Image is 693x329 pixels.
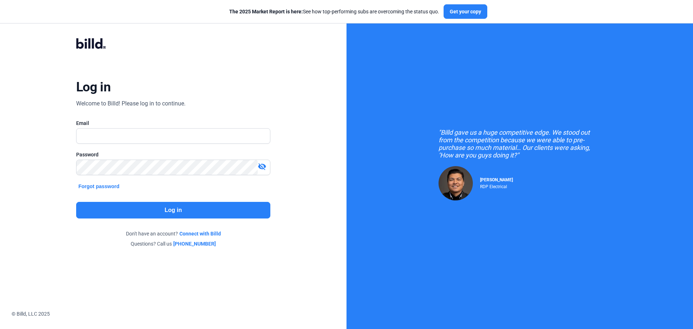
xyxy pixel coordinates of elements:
mat-icon: visibility_off [258,162,266,171]
a: [PHONE_NUMBER] [173,240,216,247]
div: Don't have an account? [76,230,270,237]
div: "Billd gave us a huge competitive edge. We stood out from the competition because we were able to... [439,129,601,159]
a: Connect with Billd [179,230,221,237]
span: [PERSON_NAME] [480,177,513,182]
img: Raul Pacheco [439,166,473,200]
div: Questions? Call us [76,240,270,247]
button: Log in [76,202,270,218]
div: RDP Electrical [480,182,513,189]
div: Email [76,120,270,127]
button: Get your copy [444,4,487,19]
span: The 2025 Market Report is here: [229,9,303,14]
div: See how top-performing subs are overcoming the status quo. [229,8,439,15]
div: Password [76,151,270,158]
div: Welcome to Billd! Please log in to continue. [76,99,186,108]
div: Log in [76,79,110,95]
button: Forgot password [76,182,122,190]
